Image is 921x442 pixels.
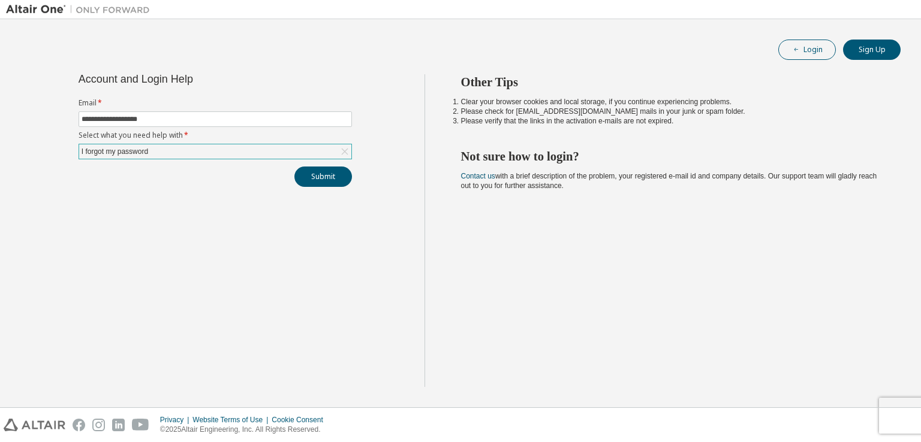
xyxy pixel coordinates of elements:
[461,107,880,116] li: Please check for [EMAIL_ADDRESS][DOMAIN_NAME] mails in your junk or spam folder.
[112,419,125,431] img: linkedin.svg
[461,149,880,164] h2: Not sure how to login?
[294,166,352,187] button: Submit
[132,419,149,431] img: youtube.svg
[79,98,352,108] label: Email
[79,131,352,140] label: Select what you need help with
[843,40,901,60] button: Sign Up
[192,415,272,425] div: Website Terms of Use
[73,419,85,431] img: facebook.svg
[4,419,65,431] img: altair_logo.svg
[79,74,297,84] div: Account and Login Help
[272,415,330,425] div: Cookie Consent
[160,415,192,425] div: Privacy
[778,40,836,60] button: Login
[80,145,150,158] div: I forgot my password
[92,419,105,431] img: instagram.svg
[461,74,880,90] h2: Other Tips
[160,425,330,435] p: © 2025 Altair Engineering, Inc. All Rights Reserved.
[461,172,495,180] a: Contact us
[461,116,880,126] li: Please verify that the links in the activation e-mails are not expired.
[461,172,877,190] span: with a brief description of the problem, your registered e-mail id and company details. Our suppo...
[79,144,351,159] div: I forgot my password
[461,97,880,107] li: Clear your browser cookies and local storage, if you continue experiencing problems.
[6,4,156,16] img: Altair One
